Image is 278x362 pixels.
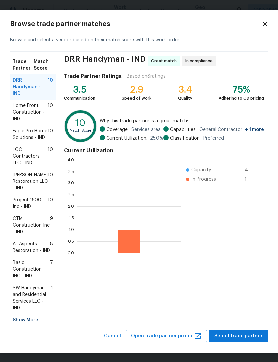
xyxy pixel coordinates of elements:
span: Why this trade partner is a great match: [100,118,264,124]
text: 3.5 [68,169,74,173]
div: Speed of work [122,95,151,102]
span: DRR Handyman - IND [13,77,48,97]
button: Select trade partner [209,330,268,342]
span: 1 [51,285,53,311]
span: LGC Contractors LLC - IND [13,146,48,166]
text: 4.0 [68,158,74,162]
h4: Trade Partner Ratings [64,73,122,80]
span: General Contractor [199,126,264,133]
div: 2.9 [122,86,151,93]
span: Open trade partner profile [131,332,202,340]
span: 9 [50,215,53,235]
div: Browse and select a vendor based on their match score with this work order. [10,29,268,52]
span: [PERSON_NAME] Restoration LLC - IND [13,172,48,191]
span: 8 [50,241,53,254]
span: Great match [151,58,179,64]
text: 1.0 [69,227,74,231]
div: | [122,73,127,80]
span: Current Utilization: [106,135,147,142]
span: CTM Construction Inc - IND [13,215,50,235]
span: Classification: [170,135,201,142]
span: Basic Construction INC - IND [13,259,50,279]
span: 7 [50,259,53,279]
span: 1 [245,176,255,182]
span: Home Front Construction - IND [13,102,48,122]
span: + 1 more [245,127,264,132]
div: Communication [64,95,95,102]
span: 10 [48,128,53,141]
span: 10 [48,197,53,210]
text: 0.0 [68,251,74,255]
span: Capabilities: [170,126,197,133]
button: Open trade partner profile [126,330,207,342]
span: 10 [48,172,53,191]
span: 10 [48,146,53,166]
span: 10 [48,102,53,122]
span: Preferred [203,135,224,142]
div: Quality [178,95,192,102]
div: 75% [219,86,264,93]
text: 3.0 [68,181,74,185]
span: Project 1500 Inc - IND [13,197,48,210]
span: Services area [131,126,161,133]
span: Coverage: [106,126,129,133]
text: Match Score [70,129,91,132]
span: SW Handyman and Residential Services LLC - IND [13,285,51,311]
span: DRR Handyman - IND [64,56,146,66]
text: 1.5 [69,216,74,220]
div: Show More [10,314,56,326]
span: Select trade partner [214,332,263,340]
text: 10 [75,119,85,128]
span: 25.0 % [150,135,163,142]
text: 2.5 [68,192,74,196]
span: Cancel [104,332,121,340]
span: Match Score [34,58,53,72]
span: In Progress [191,176,216,182]
span: Eagle Pro Home Solutions - IND [13,128,48,141]
span: 4 [245,167,255,173]
div: 3.4 [178,86,192,93]
span: Capacity [191,167,211,173]
span: 10 [48,77,53,97]
span: In compliance [185,58,215,64]
text: 2.0 [68,204,74,208]
div: Adhering to OD pricing [219,95,264,102]
div: Based on 8 ratings [127,73,166,80]
button: Cancel [101,330,124,342]
h2: Browse trade partner matches [10,21,262,27]
h4: Current Utilization [64,147,264,154]
text: 0.5 [68,239,74,243]
span: Trade Partner [13,58,34,72]
div: 3.5 [64,86,95,93]
span: All Aspects Restoration - IND [13,241,50,254]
